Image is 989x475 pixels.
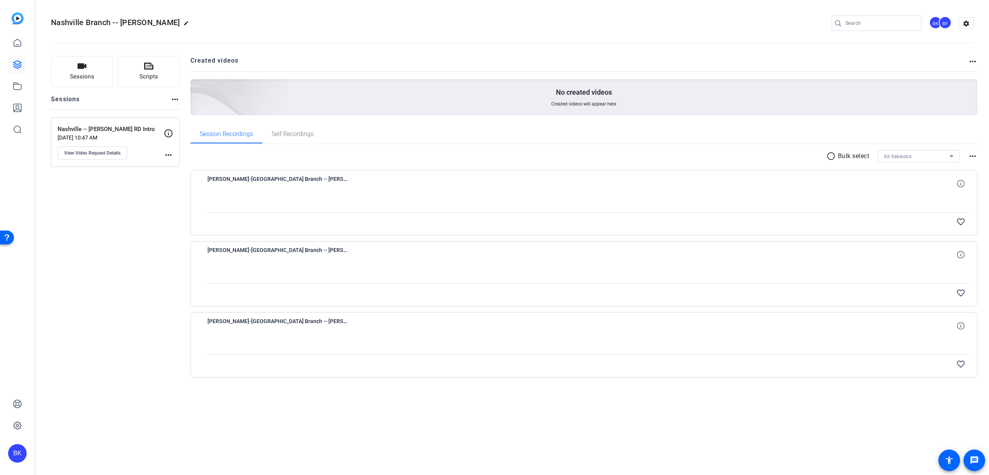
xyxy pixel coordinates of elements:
span: Nashville Branch -- [PERSON_NAME] [51,18,180,27]
span: View Video Request Details [64,150,121,156]
mat-icon: accessibility [945,456,954,465]
mat-icon: more_horiz [968,152,977,161]
div: BF [939,16,952,29]
p: [DATE] 10:47 AM [58,134,164,141]
span: Scripts [139,72,158,81]
div: BK [929,16,942,29]
mat-icon: favorite_border [956,217,965,226]
ngx-avatar: Bill Koch [929,16,943,30]
span: [PERSON_NAME]-[GEOGRAPHIC_DATA] Branch -- [PERSON_NAME]-Nashville -- [PERSON_NAME] RD Intro -1759... [207,174,350,193]
span: Self Recordings [272,131,314,137]
ngx-avatar: Brian Forrest [939,16,952,30]
p: No created videos [556,88,612,97]
input: Search [846,19,915,28]
h2: Sessions [51,95,80,109]
mat-icon: favorite_border [956,359,965,369]
span: Session Recordings [200,131,253,137]
span: Sessions [70,72,94,81]
mat-icon: more_horiz [968,57,977,66]
mat-icon: radio_button_unchecked [826,152,838,161]
span: All Sessions [884,154,911,159]
mat-icon: message [970,456,979,465]
p: Nashville -- [PERSON_NAME] RD Intro [58,125,164,134]
span: [PERSON_NAME]-[GEOGRAPHIC_DATA] Branch -- [PERSON_NAME]-Nashville -- [PERSON_NAME] RD Intro -1759... [207,317,350,335]
h2: Created videos [190,56,969,71]
button: Scripts [118,56,180,87]
mat-icon: more_horiz [170,95,180,104]
mat-icon: edit [184,20,193,30]
img: Creted videos background [104,3,288,170]
mat-icon: more_horiz [164,150,173,160]
img: blue-gradient.svg [12,12,24,24]
p: Bulk select [838,152,870,161]
button: View Video Request Details [58,146,127,160]
button: Sessions [51,56,113,87]
span: Created videos will appear here [551,101,616,107]
span: [PERSON_NAME]-[GEOGRAPHIC_DATA] Branch -- [PERSON_NAME]-Nashville -- [PERSON_NAME] RD Intro -1759... [207,245,350,264]
mat-icon: settings [958,18,974,29]
div: BK [8,444,27,463]
mat-icon: favorite_border [956,288,965,298]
